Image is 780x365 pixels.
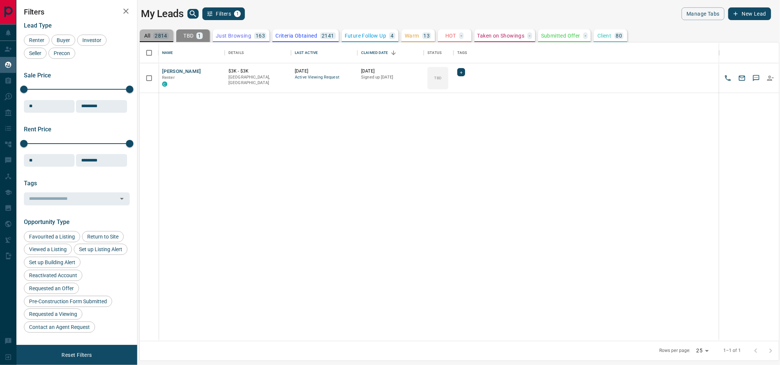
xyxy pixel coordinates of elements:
[24,231,80,242] div: Favourited a Listing
[659,348,691,354] p: Rows per page:
[24,244,72,255] div: Viewed a Listing
[694,345,711,356] div: 25
[616,33,622,38] p: 80
[24,257,80,268] div: Set up Building Alert
[256,33,265,38] p: 163
[26,37,47,43] span: Renter
[162,75,175,80] span: Renter
[54,37,73,43] span: Buyer
[24,72,51,79] span: Sale Price
[235,11,240,16] span: 1
[736,73,748,84] button: Email
[24,283,79,294] div: Requested an Offer
[24,180,37,187] span: Tags
[225,42,291,63] div: Details
[722,73,733,84] button: Call
[24,48,47,59] div: Seller
[228,74,287,86] p: [GEOGRAPHIC_DATA], [GEOGRAPHIC_DATA]
[85,234,121,240] span: Return to Site
[357,42,424,63] div: Claimed Date
[361,42,388,63] div: Claimed Date
[345,33,386,38] p: Future Follow Up
[291,42,357,63] div: Last Active
[26,50,44,56] span: Seller
[597,33,611,38] p: Client
[682,7,724,20] button: Manage Tabs
[26,272,80,278] span: Reactivated Account
[24,270,82,281] div: Reactivated Account
[765,73,776,84] button: Reallocate
[57,349,97,361] button: Reset Filters
[26,324,92,330] span: Contact an Agent Request
[24,218,70,225] span: Opportunity Type
[162,42,173,63] div: Name
[361,68,420,74] p: [DATE]
[585,33,586,38] p: -
[460,68,462,76] span: +
[26,234,78,240] span: Favourited a Listing
[752,74,760,82] svg: Sms
[724,74,732,82] svg: Call
[162,68,201,75] button: [PERSON_NAME]
[26,259,78,265] span: Set up Building Alert
[454,42,719,63] div: Tags
[424,33,430,38] p: 13
[24,308,82,320] div: Requested a Viewing
[144,33,150,38] p: All
[751,73,762,84] button: SMS
[427,42,442,63] div: Status
[361,74,420,80] p: Signed up [DATE]
[723,348,741,354] p: 1–1 of 1
[228,68,287,74] p: $3K - $3K
[24,35,50,46] div: Renter
[424,42,454,63] div: Status
[435,75,442,81] p: TBD
[405,33,419,38] p: Warm
[82,231,124,242] div: Return to Site
[158,42,225,63] div: Name
[461,33,462,38] p: -
[24,7,130,16] h2: Filters
[295,68,354,74] p: [DATE]
[76,246,125,252] span: Set up Listing Alert
[80,37,104,43] span: Investor
[541,33,580,38] p: Submitted Offer
[74,244,127,255] div: Set up Listing Alert
[48,48,75,59] div: Precon
[457,42,467,63] div: Tags
[457,68,465,76] div: +
[26,246,69,252] span: Viewed a Listing
[24,126,51,133] span: Rent Price
[117,193,127,204] button: Open
[51,35,75,46] div: Buyer
[24,22,52,29] span: Lead Type
[391,33,394,38] p: 4
[155,33,167,38] p: 2814
[24,296,112,307] div: Pre-Construction Form Submitted
[738,74,746,82] svg: Email
[295,42,318,63] div: Last Active
[162,81,167,87] div: condos.ca
[51,50,73,56] span: Precon
[529,33,530,38] p: -
[295,74,354,81] span: Active Viewing Request
[77,35,107,46] div: Investor
[26,298,110,304] span: Pre-Construction Form Submitted
[216,33,251,38] p: Just Browsing
[322,33,334,38] p: 2141
[445,33,456,38] p: HOT
[477,33,525,38] p: Taken on Showings
[202,7,245,20] button: Filters1
[26,311,80,317] span: Requested a Viewing
[24,321,95,333] div: Contact an Agent Request
[388,48,399,58] button: Sort
[187,9,199,19] button: search button
[141,8,184,20] h1: My Leads
[728,7,771,20] button: New Lead
[767,74,774,82] svg: Reallocate
[228,42,244,63] div: Details
[183,33,193,38] p: TBD
[26,285,76,291] span: Requested an Offer
[275,33,317,38] p: Criteria Obtained
[198,33,201,38] p: 1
